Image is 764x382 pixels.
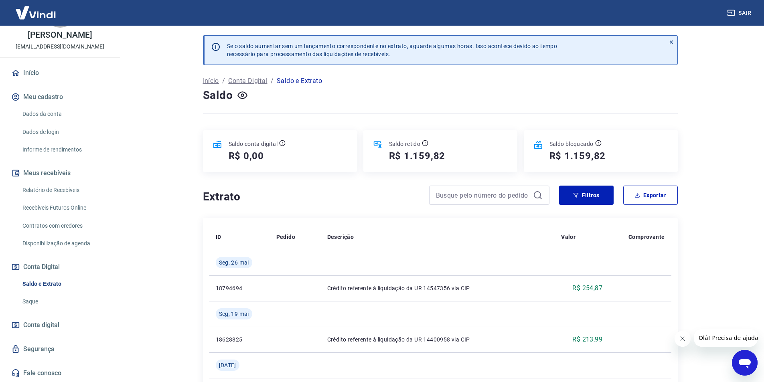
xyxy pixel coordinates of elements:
[572,335,602,344] p: R$ 213,99
[572,283,602,293] p: R$ 254,87
[10,88,110,106] button: Meu cadastro
[10,64,110,82] a: Início
[227,42,557,58] p: Se o saldo aumentar sem um lançamento correspondente no extrato, aguarde algumas horas. Isso acon...
[229,140,278,148] p: Saldo conta digital
[19,218,110,234] a: Contratos com credores
[216,336,263,344] p: 18628825
[623,186,678,205] button: Exportar
[10,340,110,358] a: Segurança
[276,233,295,241] p: Pedido
[549,150,606,162] h5: R$ 1.159,82
[19,235,110,252] a: Disponibilização de agenda
[16,42,104,51] p: [EMAIL_ADDRESS][DOMAIN_NAME]
[203,87,233,103] h4: Saldo
[219,361,236,369] span: [DATE]
[271,76,274,86] p: /
[561,233,576,241] p: Valor
[732,350,758,376] iframe: Botão para abrir a janela de mensagens
[559,186,614,205] button: Filtros
[216,233,221,241] p: ID
[19,106,110,122] a: Dados da conta
[222,76,225,86] p: /
[327,233,354,241] p: Descrição
[28,31,92,39] p: [PERSON_NAME]
[19,200,110,216] a: Recebíveis Futuros Online
[694,329,758,347] iframe: Mensagem da empresa
[10,0,62,25] img: Vindi
[229,150,264,162] h5: R$ 0,00
[327,284,549,292] p: Crédito referente à liquidação da UR 14547356 via CIP
[19,293,110,310] a: Saque
[277,76,322,86] p: Saldo e Extrato
[10,364,110,382] a: Fale conosco
[19,182,110,198] a: Relatório de Recebíveis
[19,276,110,292] a: Saldo e Extrato
[10,316,110,334] a: Conta digital
[389,150,446,162] h5: R$ 1.159,82
[5,6,67,12] span: Olá! Precisa de ajuda?
[327,336,549,344] p: Crédito referente à liquidação da UR 14400958 via CIP
[228,76,267,86] a: Conta Digital
[549,140,594,148] p: Saldo bloqueado
[725,6,754,20] button: Sair
[436,189,530,201] input: Busque pelo número do pedido
[219,310,249,318] span: Seg, 19 mai
[216,284,263,292] p: 18794694
[219,259,249,267] span: Seg, 26 mai
[628,233,665,241] p: Comprovante
[23,319,59,331] span: Conta digital
[203,76,219,86] a: Início
[675,331,691,347] iframe: Fechar mensagem
[10,164,110,182] button: Meus recebíveis
[19,124,110,140] a: Dados de login
[10,258,110,276] button: Conta Digital
[389,140,421,148] p: Saldo retido
[203,189,419,205] h4: Extrato
[19,141,110,158] a: Informe de rendimentos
